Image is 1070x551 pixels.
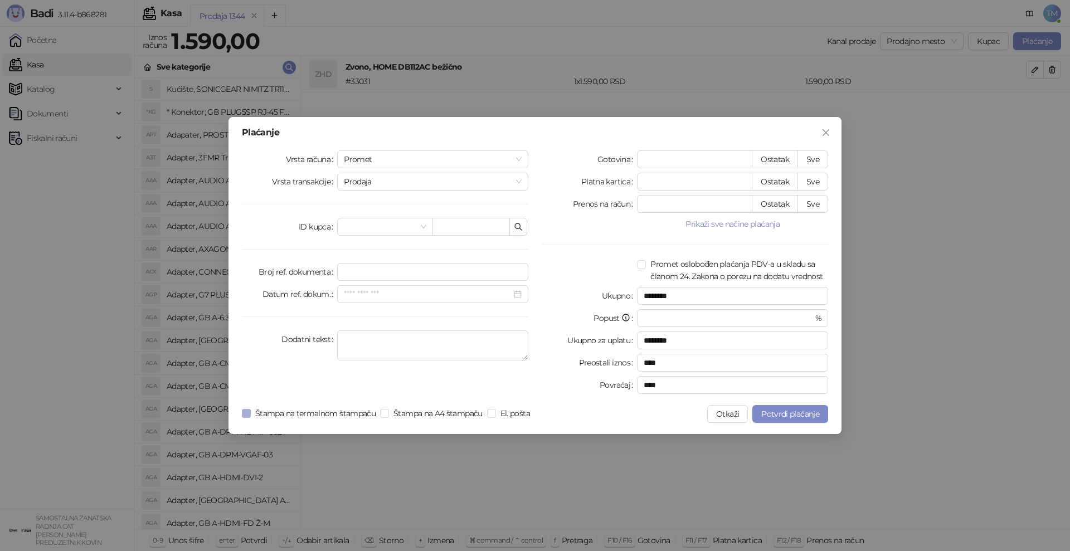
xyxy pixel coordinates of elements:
[752,173,798,191] button: Ostatak
[496,407,534,420] span: El. pošta
[752,150,798,168] button: Ostatak
[242,128,828,137] div: Plaćanje
[579,354,638,372] label: Preostali iznos
[817,124,835,142] button: Close
[272,173,338,191] label: Vrsta transakcije
[637,217,828,231] button: Prikaži sve načine plaćanja
[797,195,828,213] button: Sve
[262,285,338,303] label: Datum ref. dokum.
[821,128,830,137] span: close
[646,258,828,282] span: Promet oslobođen plaćanja PDV-a u skladu sa članom 24. Zakona o porezu na dodatu vrednost
[602,287,638,305] label: Ukupno
[251,407,380,420] span: Štampa na termalnom štampaču
[761,409,819,419] span: Potvrdi plaćanje
[337,330,528,360] textarea: Dodatni tekst
[707,405,748,423] button: Otkaži
[600,376,637,394] label: Povraćaj
[817,128,835,137] span: Zatvori
[797,150,828,168] button: Sve
[797,173,828,191] button: Sve
[259,263,337,281] label: Broj ref. dokumenta
[567,331,637,349] label: Ukupno za uplatu
[752,405,828,423] button: Potvrdi plaćanje
[573,195,638,213] label: Prenos na račun
[337,263,528,281] input: Broj ref. dokumenta
[389,407,487,420] span: Štampa na A4 štampaču
[344,173,522,190] span: Prodaja
[281,330,337,348] label: Dodatni tekst
[752,195,798,213] button: Ostatak
[299,218,337,236] label: ID kupca
[597,150,637,168] label: Gotovina
[581,173,637,191] label: Platna kartica
[344,151,522,168] span: Promet
[286,150,338,168] label: Vrsta računa
[344,288,512,300] input: Datum ref. dokum.
[594,309,637,327] label: Popust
